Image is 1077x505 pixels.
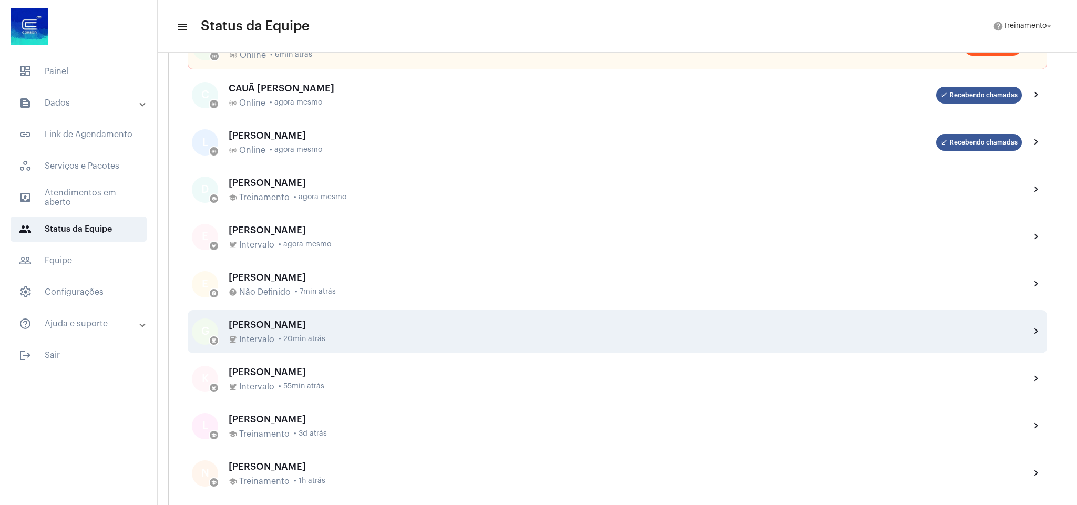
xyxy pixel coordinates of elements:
[1030,467,1043,480] mat-icon: chevron_right
[211,196,217,201] mat-icon: school
[192,129,218,156] div: L
[239,429,290,439] span: Treinamento
[294,193,346,201] span: • agora mesmo
[211,385,217,390] mat-icon: coffee
[192,82,218,108] div: C
[239,146,265,155] span: Online
[239,240,274,250] span: Intervalo
[11,122,147,147] span: Link de Agendamento
[192,177,218,203] div: D
[270,146,322,154] span: • agora mesmo
[229,272,1022,283] div: [PERSON_NAME]
[229,146,237,154] mat-icon: online_prediction
[987,16,1060,37] button: Treinamento
[19,97,32,109] mat-icon: sidenav icon
[11,217,147,242] span: Status da Equipe
[11,280,147,305] span: Configurações
[279,383,324,390] span: • 55min atrás
[177,20,187,33] mat-icon: sidenav icon
[229,99,237,107] mat-icon: online_prediction
[19,349,32,362] mat-icon: sidenav icon
[229,461,1022,472] div: [PERSON_NAME]
[19,97,140,109] mat-panel-title: Dados
[19,254,32,267] mat-icon: sidenav icon
[229,83,936,94] div: CAUÃ [PERSON_NAME]
[1030,325,1043,338] mat-icon: chevron_right
[279,335,325,343] span: • 20min atrás
[294,477,325,485] span: • 1h atrás
[211,101,217,107] mat-icon: online_prediction
[229,241,237,249] mat-icon: coffee
[239,382,274,391] span: Intervalo
[6,311,157,336] mat-expansion-panel-header: sidenav iconAjuda e suporte
[993,21,1003,32] mat-icon: help
[239,335,274,344] span: Intervalo
[211,432,217,438] mat-icon: school
[1030,373,1043,385] mat-icon: chevron_right
[212,54,217,59] mat-icon: online_prediction
[6,90,157,116] mat-expansion-panel-header: sidenav iconDados
[239,477,290,486] span: Treinamento
[11,153,147,179] span: Serviços e Pacotes
[229,335,237,344] mat-icon: coffee
[192,413,218,439] div: L
[1030,89,1043,101] mat-icon: chevron_right
[211,291,217,296] mat-icon: help
[19,160,32,172] span: sidenav icon
[1030,183,1043,196] mat-icon: chevron_right
[279,241,331,249] span: • agora mesmo
[239,193,290,202] span: Treinamento
[940,139,948,146] mat-icon: call_received
[229,51,238,59] mat-icon: online_prediction
[1030,420,1043,432] mat-icon: chevron_right
[229,193,237,202] mat-icon: school
[11,185,147,210] span: Atendimentos em aberto
[192,318,218,345] div: G
[1030,278,1043,291] mat-icon: chevron_right
[240,50,266,60] span: Online
[229,477,237,486] mat-icon: school
[229,178,1022,188] div: [PERSON_NAME]
[201,18,310,35] span: Status da Equipe
[211,338,217,343] mat-icon: coffee
[211,149,217,154] mat-icon: online_prediction
[1003,23,1047,30] span: Treinamento
[1044,22,1054,31] mat-icon: arrow_drop_down
[11,248,147,273] span: Equipe
[8,5,50,47] img: d4669ae0-8c07-2337-4f67-34b0df7f5ae4.jpeg
[192,366,218,392] div: K
[19,286,32,298] span: sidenav icon
[936,134,1022,151] mat-chip: Recebendo chamadas
[19,65,32,78] span: sidenav icon
[19,223,32,235] mat-icon: sidenav icon
[19,191,32,204] mat-icon: sidenav icon
[239,98,265,108] span: Online
[294,430,327,438] span: • 3d atrás
[936,87,1022,104] mat-chip: Recebendo chamadas
[940,91,948,99] mat-icon: call_received
[229,320,1022,330] div: [PERSON_NAME]
[192,271,218,297] div: E
[229,414,1022,425] div: [PERSON_NAME]
[19,128,32,141] mat-icon: sidenav icon
[270,51,312,59] span: • 6min atrás
[229,288,237,296] mat-icon: help
[229,430,237,438] mat-icon: school
[19,317,32,330] mat-icon: sidenav icon
[192,224,218,250] div: E
[211,243,217,249] mat-icon: coffee
[270,99,322,107] span: • agora mesmo
[229,130,936,141] div: [PERSON_NAME]
[1030,231,1043,243] mat-icon: chevron_right
[1030,136,1043,149] mat-icon: chevron_right
[19,317,140,330] mat-panel-title: Ajuda e suporte
[11,59,147,84] span: Painel
[229,367,1022,377] div: [PERSON_NAME]
[295,288,336,296] span: • 7min atrás
[229,225,1022,235] div: [PERSON_NAME]
[229,383,237,391] mat-icon: coffee
[211,480,217,485] mat-icon: school
[192,460,218,487] div: N
[239,287,291,297] span: Não Definido
[11,343,147,368] span: Sair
